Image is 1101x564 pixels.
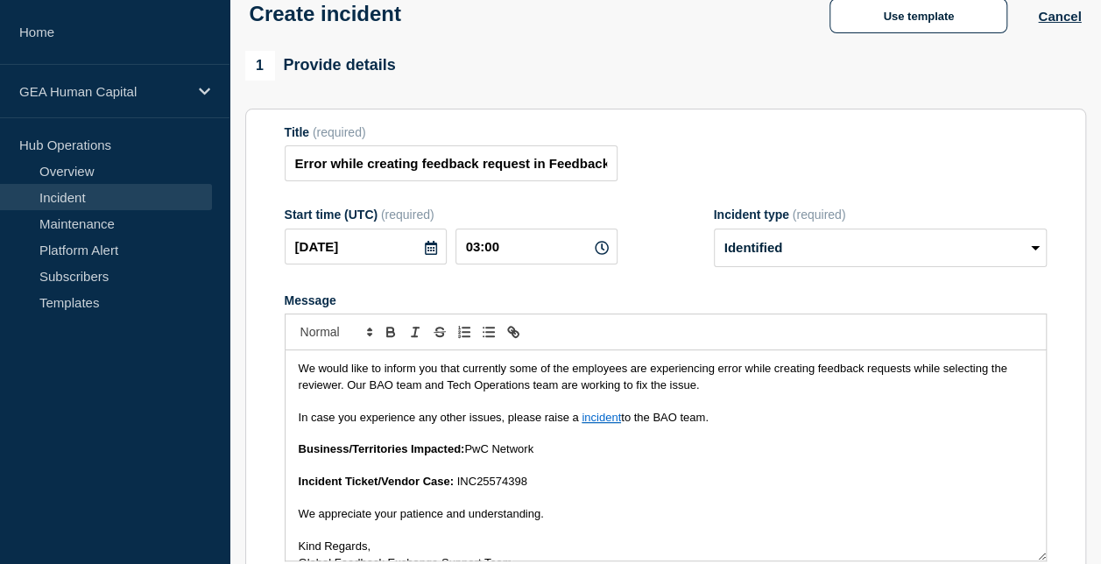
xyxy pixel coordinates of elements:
[285,293,1047,307] div: Message
[299,442,465,455] strong: Business/Territories Impacted:
[621,411,709,424] span: to the BAO team.
[457,475,527,488] span: INC25574398
[582,411,621,424] a: incident
[452,321,476,342] button: Toggle ordered list
[299,411,579,424] span: In case you experience any other issues, please raise a
[250,2,401,26] h1: Create incident
[455,229,618,264] input: HH:MM
[793,208,846,222] span: (required)
[378,321,403,342] button: Toggle bold text
[286,350,1046,560] div: Message
[245,51,275,81] span: 1
[293,321,378,342] span: Font size
[19,84,187,99] p: GEA Human Capital
[1038,9,1081,24] button: Cancel
[501,321,526,342] button: Toggle link
[285,145,618,181] input: Title
[313,125,366,139] span: (required)
[285,125,618,139] div: Title
[714,208,1047,222] div: Incident type
[464,442,533,455] span: PwC Network
[714,229,1047,267] select: Incident type
[427,321,452,342] button: Toggle strikethrough text
[245,51,396,81] div: Provide details
[299,475,454,488] strong: Incident Ticket/Vendor Case:
[381,208,434,222] span: (required)
[299,507,544,520] span: We appreciate your patience and understanding.
[299,362,1011,391] span: We would like to inform you that currently some of the employees are experiencing error while cre...
[285,229,447,264] input: YYYY-MM-DD
[403,321,427,342] button: Toggle italic text
[285,208,618,222] div: Start time (UTC)
[476,321,501,342] button: Toggle bulleted list
[299,539,371,553] span: Kind Regards,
